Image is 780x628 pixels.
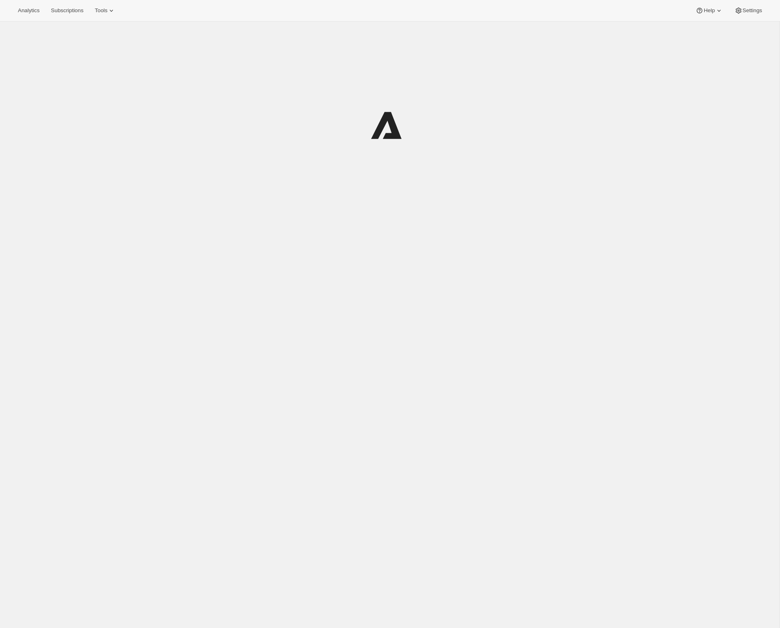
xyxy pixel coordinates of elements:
[743,7,762,14] span: Settings
[13,5,44,16] button: Analytics
[730,5,767,16] button: Settings
[18,7,39,14] span: Analytics
[691,5,728,16] button: Help
[95,7,107,14] span: Tools
[704,7,715,14] span: Help
[46,5,88,16] button: Subscriptions
[90,5,120,16] button: Tools
[51,7,83,14] span: Subscriptions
